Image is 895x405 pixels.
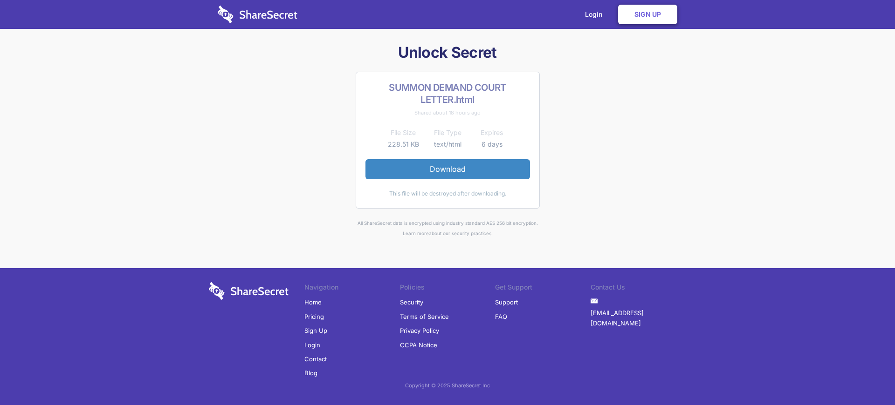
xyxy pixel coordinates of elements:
[365,159,530,179] a: Download
[205,218,690,239] div: All ShareSecret data is encrypted using industry standard AES 256 bit encryption. about our secur...
[470,139,514,150] td: 6 days
[426,139,470,150] td: text/html
[304,310,324,324] a: Pricing
[304,324,327,337] a: Sign Up
[495,282,591,295] li: Get Support
[218,6,297,23] img: logo-wordmark-white-trans-d4663122ce5f474addd5e946df7df03e33cb6a1c49d2221995e7729f52c070b2.svg
[403,230,429,236] a: Learn more
[304,352,327,366] a: Contact
[209,282,289,300] img: logo-wordmark-white-trans-d4663122ce5f474addd5e946df7df03e33cb6a1c49d2221995e7729f52c070b2.svg
[400,295,423,309] a: Security
[365,81,530,106] h2: SUMMON DEMAND COURT LETTER.html
[591,282,686,295] li: Contact Us
[365,189,530,199] div: This file will be destroyed after downloading.
[304,295,322,309] a: Home
[400,310,449,324] a: Terms of Service
[591,306,686,331] a: [EMAIL_ADDRESS][DOMAIN_NAME]
[400,338,437,352] a: CCPA Notice
[400,282,496,295] li: Policies
[381,127,426,138] th: File Size
[205,43,690,62] h1: Unlock Secret
[304,338,320,352] a: Login
[470,127,514,138] th: Expires
[365,108,530,118] div: Shared about 18 hours ago
[426,127,470,138] th: File Type
[381,139,426,150] td: 228.51 KB
[495,295,518,309] a: Support
[618,5,677,24] a: Sign Up
[400,324,439,337] a: Privacy Policy
[495,310,507,324] a: FAQ
[304,366,317,380] a: Blog
[304,282,400,295] li: Navigation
